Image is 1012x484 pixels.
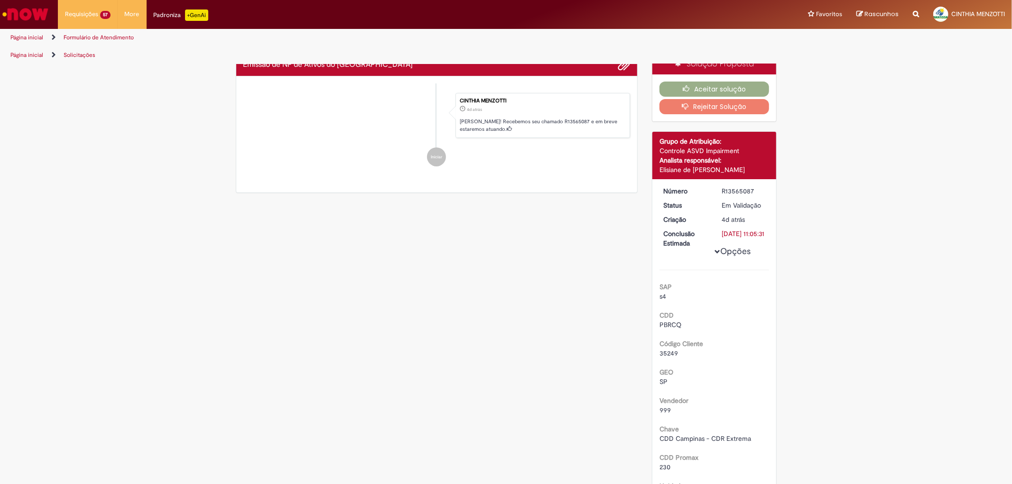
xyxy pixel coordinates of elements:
[722,201,766,210] div: Em Validação
[460,98,625,104] div: CINTHIA MENZOTTI
[243,61,413,69] h2: Emissão de NF de Ativos do ASVD Histórico de tíquete
[467,107,482,112] span: 4d atrás
[659,425,679,433] b: Chave
[460,118,625,133] p: [PERSON_NAME]! Recebemos seu chamado R13565087 e em breve estaremos atuando.
[656,229,715,248] dt: Conclusão Estimada
[659,339,703,348] b: Código Cliente
[100,11,111,19] span: 57
[154,9,208,21] div: Padroniza
[656,215,715,224] dt: Criação
[656,186,715,196] dt: Número
[659,146,769,155] div: Controle ASVD Impairment
[722,215,745,224] span: 4d atrás
[64,34,134,41] a: Formulário de Atendimento
[10,34,43,41] a: Página inicial
[856,10,899,19] a: Rascunhos
[722,186,766,196] div: R13565087
[7,46,668,64] ul: Trilhas de página
[659,453,698,462] b: CDD Promax
[1,5,50,24] img: ServiceNow
[652,54,776,74] div: Solução Proposta
[65,9,98,19] span: Requisições
[243,93,631,138] li: CINTHIA MENZOTTI
[659,137,769,146] div: Grupo de Atribuição:
[864,9,899,18] span: Rascunhos
[659,406,671,414] span: 999
[659,377,668,386] span: SP
[659,320,681,329] span: PBRCQ
[659,292,666,301] span: s4
[659,434,751,443] span: CDD Campinas - CDR Extrema
[659,165,769,174] div: Elisiane de [PERSON_NAME]
[10,51,43,59] a: Página inicial
[467,107,482,112] time: 25/09/2025 08:21:57
[816,9,842,19] span: Favoritos
[7,29,668,46] ul: Trilhas de página
[951,10,1005,18] span: CINTHIA MENZOTTI
[722,215,766,224] div: 25/09/2025 08:21:57
[659,155,769,165] div: Analista responsável:
[722,229,766,238] div: [DATE] 11:05:31
[659,82,769,97] button: Aceitar solução
[659,463,670,471] span: 230
[185,9,208,21] p: +GenAi
[659,311,674,320] b: CDD
[659,283,672,291] b: SAP
[64,51,95,59] a: Solicitações
[722,215,745,224] time: 25/09/2025 08:21:57
[243,83,631,176] ul: Histórico de tíquete
[656,201,715,210] dt: Status
[125,9,139,19] span: More
[659,368,673,376] b: GEO
[659,349,678,357] span: 35249
[659,99,769,114] button: Rejeitar Solução
[659,396,688,405] b: Vendedor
